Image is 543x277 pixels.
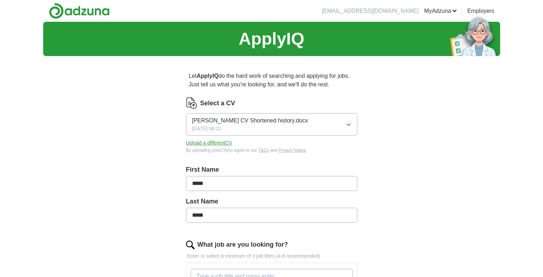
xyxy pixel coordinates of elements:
[238,26,304,52] h1: ApplyIQ
[186,241,195,249] img: search.png
[186,252,357,260] p: Enter or select a minimum of 3 job titles (4-8 recommended)
[186,113,357,136] button: [PERSON_NAME] CV Shortened history.docx[DATE] 06:21
[200,99,235,108] label: Select a CV
[467,7,494,15] a: Employers
[186,147,357,153] div: By uploading your CV you agree to our and .
[186,197,357,206] label: Last Name
[186,97,197,109] img: CV Icon
[258,148,269,153] a: T&Cs
[278,148,306,153] a: Privacy Notice
[322,7,418,15] li: [EMAIL_ADDRESS][DOMAIN_NAME]
[192,125,222,132] span: [DATE] 06:21
[186,69,357,92] p: Let do the hard work of searching and applying for jobs. Just tell us what you're looking for, an...
[186,139,232,147] button: Upload a differentCV
[49,3,110,19] img: Adzuna logo
[424,7,457,15] a: MyAdzuna
[197,73,218,79] strong: ApplyIQ
[186,165,357,175] label: First Name
[192,116,308,125] span: [PERSON_NAME] CV Shortened history.docx
[197,240,288,250] label: What job are you looking for?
